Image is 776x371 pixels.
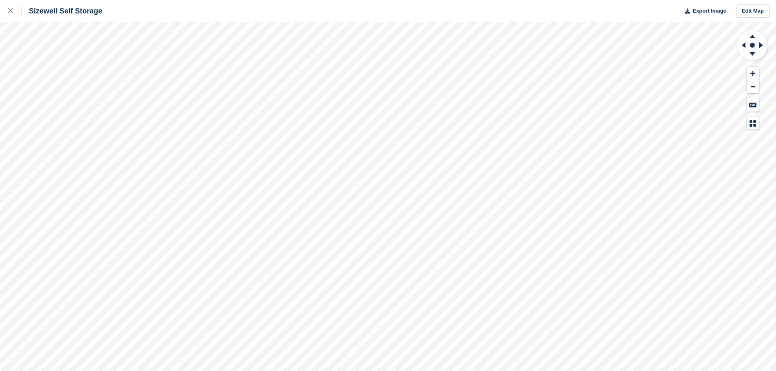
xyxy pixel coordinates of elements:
[692,7,726,15] span: Export Image
[747,98,759,112] button: Keyboard Shortcuts
[22,6,102,16] div: Sizewell Self Storage
[680,4,726,18] button: Export Image
[747,67,759,80] button: Zoom In
[736,4,769,18] a: Edit Map
[747,116,759,130] button: Map Legend
[747,80,759,94] button: Zoom Out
